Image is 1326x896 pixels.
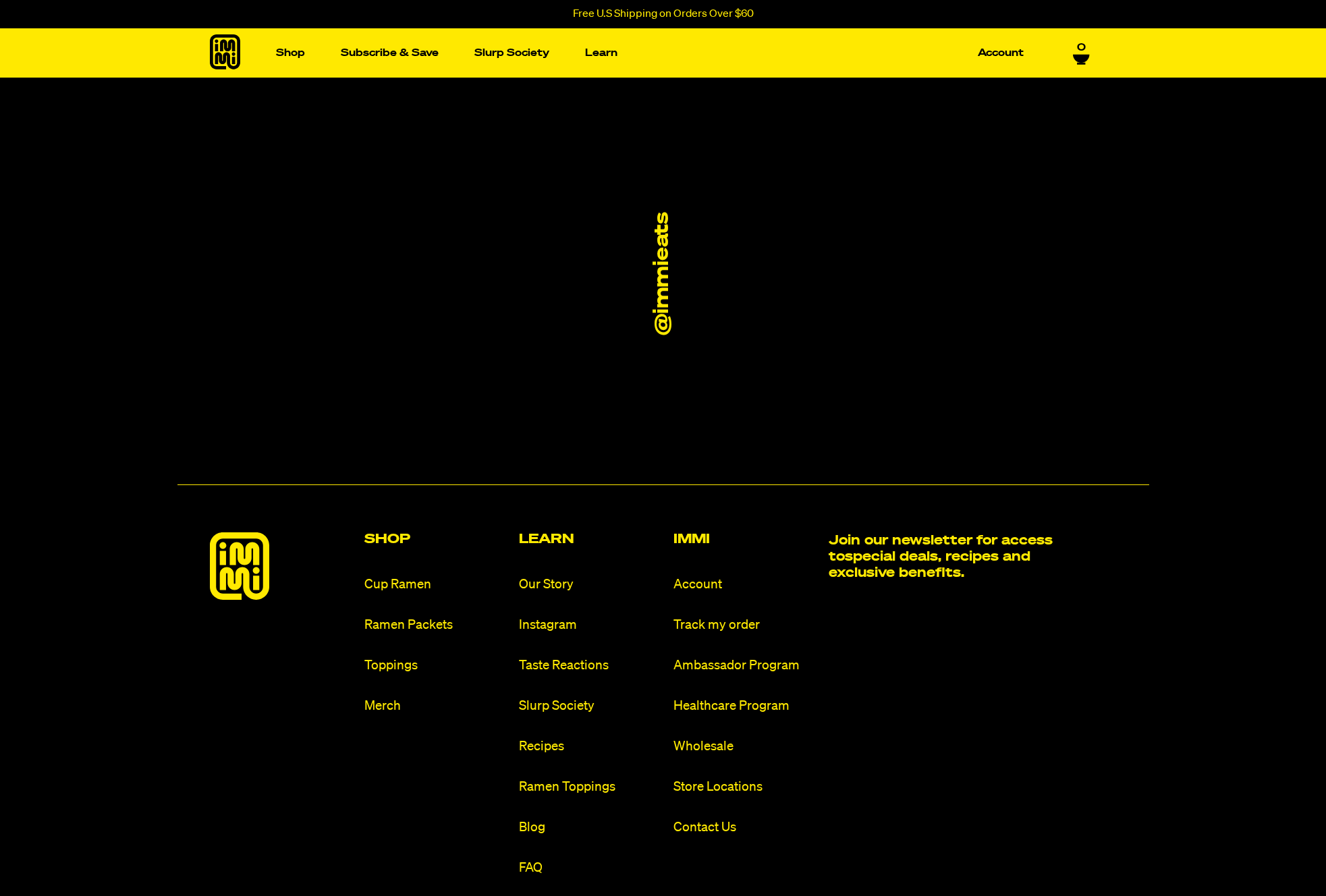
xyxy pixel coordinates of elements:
a: @immieats [651,213,675,335]
a: Account [972,43,1029,63]
a: Instagram [519,616,663,634]
h2: Shop [364,532,508,546]
a: Wholesale [673,737,817,756]
img: immieats [210,532,269,600]
a: Subscribe & Save [335,43,444,63]
a: Toppings [364,656,508,675]
a: Merch [364,697,508,715]
a: Taste Reactions [519,656,663,675]
a: FAQ [519,859,663,877]
a: Recipes [519,737,663,756]
a: Blog [519,818,663,837]
h2: Join our newsletter for access to special deals, recipes and exclusive benefits. [829,532,1061,581]
h2: Learn [519,532,663,546]
a: 0 [1073,37,1090,60]
h2: Immi [673,532,817,546]
nav: Main navigation [271,28,1029,78]
a: Cup Ramen [364,576,508,594]
a: Ramen Toppings [519,778,663,796]
a: Contact Us [673,818,817,837]
a: Track my order [673,616,817,634]
p: Free U.S Shipping on Orders Over $60 [573,8,754,20]
a: Ramen Packets [364,616,508,634]
span: 0 [1077,37,1086,49]
a: Store Locations [673,778,817,796]
a: Account [673,576,817,594]
a: Healthcare Program [673,697,817,715]
a: Shop [271,43,310,63]
a: Our Story [519,576,663,594]
a: Learn [580,43,623,63]
a: Slurp Society [519,697,663,715]
a: Slurp Society [469,43,555,63]
a: Ambassador Program [673,656,817,675]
